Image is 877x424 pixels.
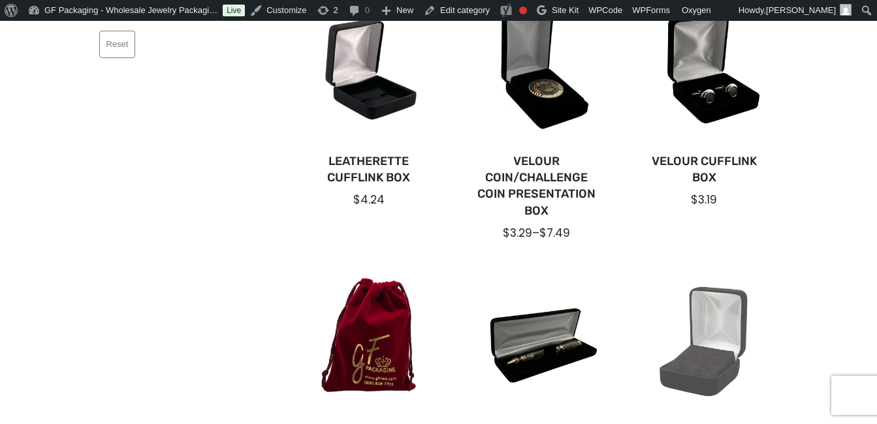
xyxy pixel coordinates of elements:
[223,5,245,16] a: Live
[766,5,836,15] span: [PERSON_NAME]
[641,153,767,186] a: Velour Cufflink Box
[552,5,579,15] span: Site Kit
[519,7,527,14] div: Focus keyphrase not set
[306,192,432,207] div: $4.24
[306,153,432,186] a: Leatherette Cufflink Box
[503,225,532,241] span: $3.29
[99,31,136,58] button: Reset
[641,192,767,207] div: $3.19
[473,153,599,219] a: Velour Coin/Challenge Coin Presentation Box
[539,225,570,241] span: $7.49
[473,225,599,241] div: –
